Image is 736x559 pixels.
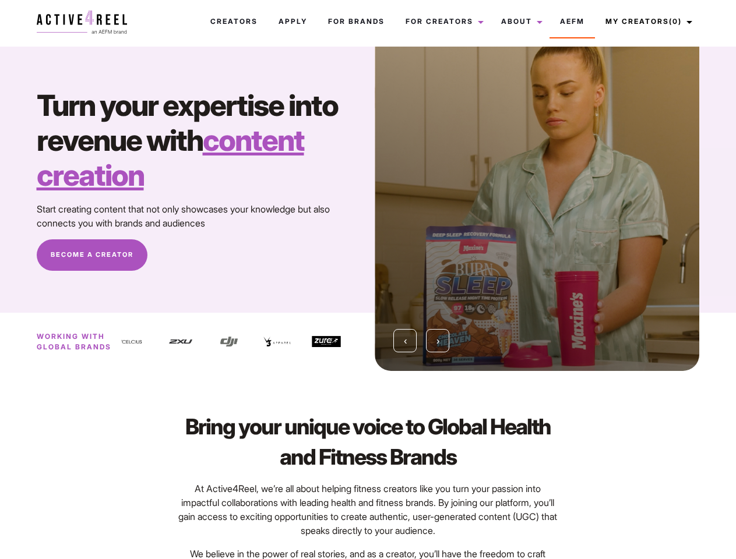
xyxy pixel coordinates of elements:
[395,6,491,37] a: For Creators
[166,327,195,356] img: 2XU-Logo-Square
[436,335,439,346] span: Next
[117,327,146,356] img: celcius logo
[360,327,389,356] img: celcius logo
[318,6,395,37] a: For Brands
[37,239,147,271] a: Become A Creator
[550,6,595,37] a: AEFM
[37,202,361,230] p: Start creating content that not only showcases your knowledge but also connects you with brands a...
[37,123,304,193] strong: content creation
[491,6,550,37] a: About
[268,6,318,37] a: Apply
[200,6,268,37] a: Creators
[37,331,118,352] p: Working with global brands
[37,10,127,34] img: a4r-logo.svg
[178,412,559,472] h2: Bring your unique voice to Global Health and Fitness Brands
[404,335,407,346] span: Previous
[669,17,682,26] span: (0)
[214,327,244,356] img: DJI-Logo
[37,88,361,193] h1: Turn your expertise into revenue with
[595,6,699,37] a: My Creators(0)
[178,482,559,537] p: At Active4Reel, we’re all about helping fitness creators like you turn your passion into impactfu...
